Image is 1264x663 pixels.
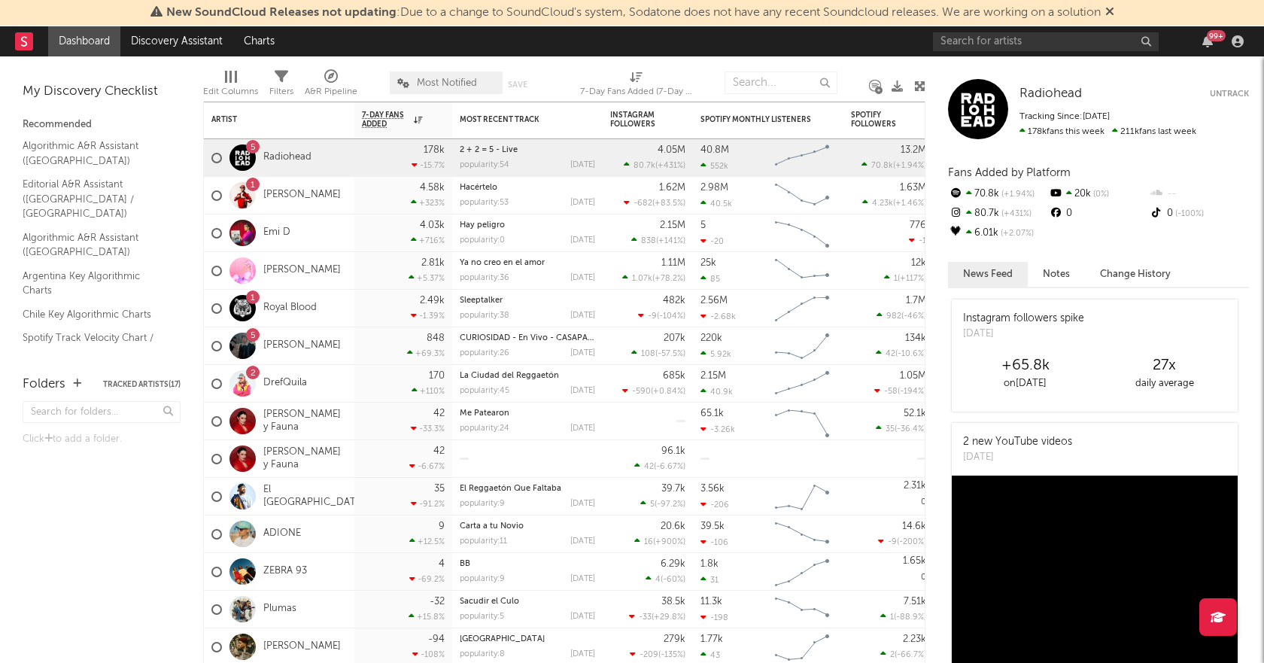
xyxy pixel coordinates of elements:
[895,199,924,208] span: +1.46 %
[409,612,445,622] div: +15.8 %
[610,111,663,129] div: Instagram Followers
[1019,127,1104,136] span: 178k fans this week
[956,375,1095,393] div: on [DATE]
[911,258,926,268] div: 12k
[890,613,894,622] span: 1
[166,7,1101,19] span: : Due to a change to SoundCloud's system, Sodatone does not have any recent Soundcloud releases. ...
[508,81,527,89] button: Save
[460,259,595,267] div: Ya no creo en el amor
[570,236,595,245] div: [DATE]
[998,230,1034,238] span: +2.07 %
[1207,30,1226,41] div: 99 +
[570,424,595,433] div: [DATE]
[900,388,924,396] span: -194 %
[768,139,836,177] svg: Chart title
[901,145,926,155] div: 13.2M
[23,268,166,299] a: Argentina Key Algorithmic Charts
[1085,262,1186,287] button: Change History
[851,111,904,129] div: Spotify Followers
[460,409,509,418] a: Me Patearon
[948,184,1048,204] div: 70.8k
[263,484,365,509] a: El [GEOGRAPHIC_DATA]
[1019,112,1110,121] span: Tracking Since: [DATE]
[851,553,926,590] div: 0
[1028,262,1085,287] button: Notes
[700,236,724,246] div: -20
[963,327,1084,342] div: [DATE]
[641,350,655,358] span: 108
[263,603,296,616] a: Plumas
[700,274,720,284] div: 85
[203,64,258,108] div: Edit Columns
[460,274,509,282] div: popularity: 36
[420,296,445,306] div: 2.49k
[877,311,926,321] div: ( )
[948,204,1048,224] div: 80.7k
[700,559,719,569] div: 1.8k
[700,387,733,397] div: 40.9k
[664,634,685,644] div: 279k
[871,162,893,170] span: 70.8k
[263,339,341,352] a: [PERSON_NAME]
[166,7,397,19] span: New SoundCloud Releases not updating
[640,651,658,659] span: -209
[460,297,595,305] div: Sleeptalker
[906,296,926,306] div: 1.7M
[700,312,736,321] div: -2.68k
[1095,357,1234,375] div: 27 x
[634,537,685,546] div: ( )
[460,500,505,508] div: popularity: 9
[23,401,181,423] input: Search for folders...
[700,199,732,208] div: 40.5k
[700,371,726,381] div: 2.15M
[886,425,895,433] span: 35
[411,424,445,433] div: -33.3 %
[851,478,926,515] div: 0
[874,386,926,396] div: ( )
[624,198,685,208] div: ( )
[634,199,652,208] span: -682
[904,597,926,607] div: 7.51k
[263,302,317,315] a: Royal Blood
[768,403,836,440] svg: Chart title
[663,576,683,584] span: -60 %
[700,220,706,230] div: 5
[876,348,926,358] div: ( )
[768,478,836,515] svg: Chart title
[872,199,893,208] span: 4.23k
[460,115,573,124] div: Most Recent Track
[659,312,683,321] span: -104 %
[903,634,926,644] div: 2.23k
[460,184,497,192] a: Hacértelo
[460,560,595,568] div: BB
[700,115,813,124] div: Spotify Monthly Listeners
[263,640,341,653] a: [PERSON_NAME]
[48,26,120,56] a: Dashboard
[411,311,445,321] div: -1.39 %
[460,522,595,531] div: Carta a tu Novio
[1202,35,1213,47] button: 99+
[878,537,926,546] div: ( )
[629,612,685,622] div: ( )
[362,111,410,129] span: 7-Day Fans Added
[103,381,181,388] button: Tracked Artists(17)
[570,575,595,583] div: [DATE]
[632,275,652,283] span: 1.07k
[644,463,654,471] span: 42
[768,591,836,628] svg: Chart title
[700,634,723,644] div: 1.77k
[886,350,895,358] span: 42
[880,612,926,622] div: ( )
[862,198,926,208] div: ( )
[211,115,324,124] div: Artist
[661,597,685,607] div: 38.5k
[233,26,285,56] a: Charts
[1210,87,1249,102] button: Untrack
[902,522,926,531] div: 14.6k
[460,221,595,230] div: Hay peligro
[963,450,1072,465] div: [DATE]
[1095,375,1234,393] div: daily average
[305,64,357,108] div: A&R Pipeline
[632,388,651,396] span: -590
[23,430,181,449] div: Click to add a folder.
